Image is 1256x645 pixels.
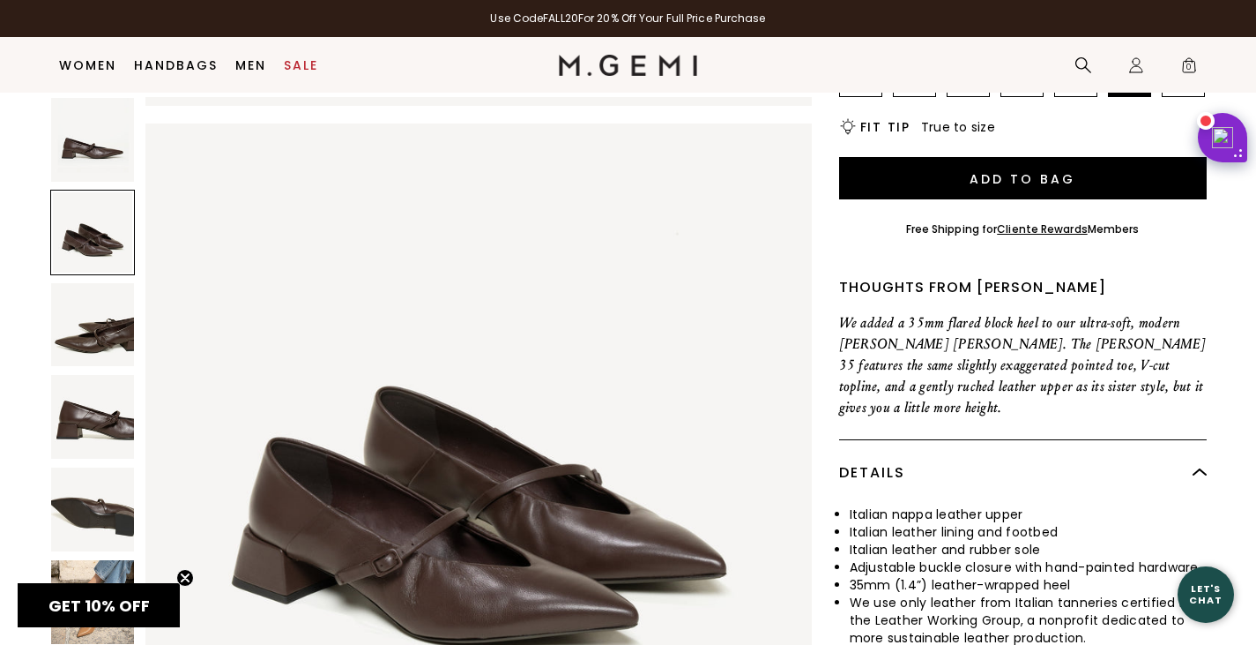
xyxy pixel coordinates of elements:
[51,560,135,644] img: The Loriana 35MM
[906,222,1140,236] div: Free Shipping for Members
[860,120,910,134] h2: Fit Tip
[559,55,697,76] img: M.Gemi
[839,312,1207,418] p: We added a 35mm flared block heel to our ultra-soft, modern [PERSON_NAME] [PERSON_NAME]. The [PER...
[850,523,1207,541] li: Italian leather lining and footbed
[1178,583,1234,605] div: Let's Chat
[850,506,1207,523] li: Italian nappa leather upper
[235,58,266,72] a: Men
[51,375,135,459] img: The Loriana 35MM
[850,576,1207,594] li: 35mm (1.4”) leather-wrapped heel
[921,118,995,136] span: True to size
[850,559,1207,576] li: Adjustable buckle closure with hand-painted hardware
[51,283,135,367] img: The Loriana 35MM
[18,583,180,627] div: GET 10% OFFClose teaser
[850,541,1207,559] li: Italian leather and rubber sole
[839,440,1207,506] div: Details
[134,58,218,72] a: Handbags
[51,468,135,551] img: The Loriana 35MM
[48,595,150,617] span: GET 10% OFF
[997,221,1088,236] a: Cliente Rewards
[839,277,1207,298] div: Thoughts from [PERSON_NAME]
[51,98,135,182] img: The Loriana 35MM
[59,58,116,72] a: Women
[176,569,194,587] button: Close teaser
[543,11,578,26] strong: FALL20
[284,58,318,72] a: Sale
[1180,60,1198,78] span: 0
[839,157,1207,199] button: Add to Bag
